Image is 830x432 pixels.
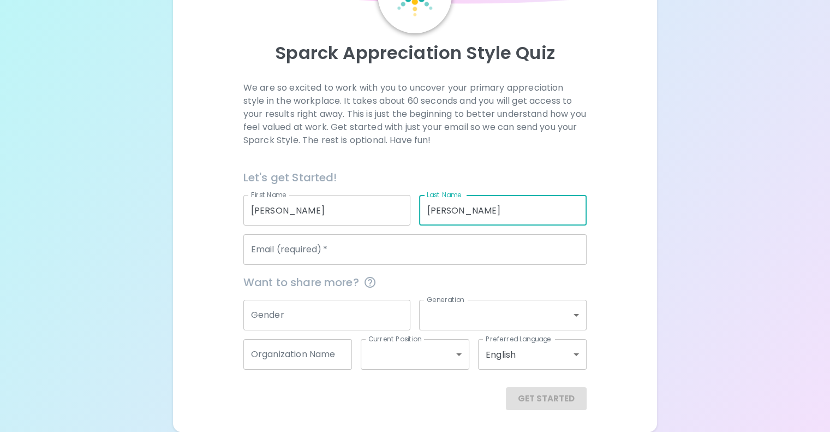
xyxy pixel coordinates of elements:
[427,190,461,199] label: Last Name
[486,334,551,344] label: Preferred Language
[186,42,644,64] p: Sparck Appreciation Style Quiz
[363,276,377,289] svg: This information is completely confidential and only used for aggregated appreciation studies at ...
[478,339,587,370] div: English
[243,274,587,291] span: Want to share more?
[368,334,421,344] label: Current Position
[251,190,286,199] label: First Name
[243,169,587,186] h6: Let's get Started!
[243,81,587,147] p: We are so excited to work with you to uncover your primary appreciation style in the workplace. I...
[427,295,464,304] label: Generation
